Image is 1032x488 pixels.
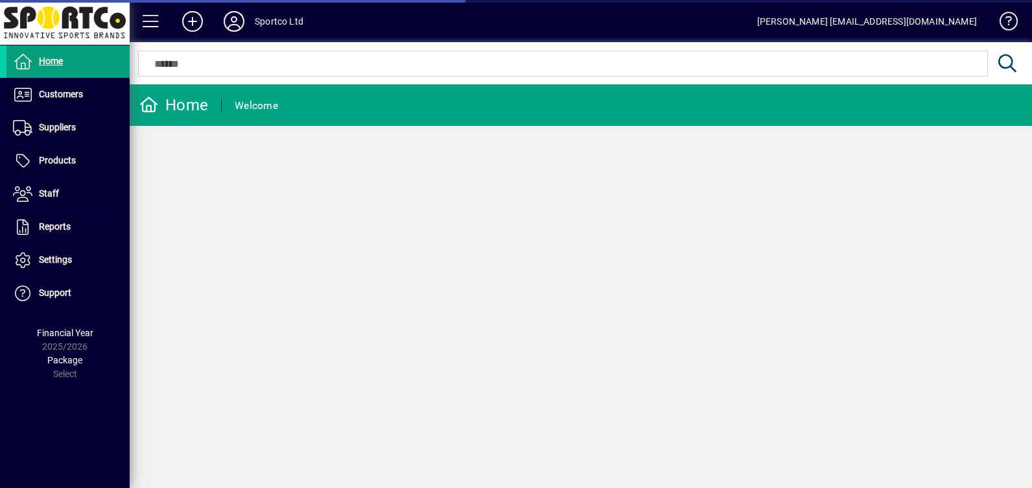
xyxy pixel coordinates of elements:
[172,10,213,33] button: Add
[39,89,83,99] span: Customers
[139,95,208,116] div: Home
[255,11,303,32] div: Sportco Ltd
[39,122,76,132] span: Suppliers
[6,145,130,177] a: Products
[6,277,130,310] a: Support
[6,211,130,243] a: Reports
[39,155,76,165] span: Products
[990,3,1016,45] a: Knowledge Base
[6,112,130,144] a: Suppliers
[6,79,130,111] a: Customers
[6,244,130,276] a: Settings
[47,355,82,365] span: Package
[39,221,71,232] span: Reports
[39,188,59,199] span: Staff
[235,95,278,116] div: Welcome
[37,328,93,338] span: Financial Year
[213,10,255,33] button: Profile
[39,254,72,265] span: Settings
[6,178,130,210] a: Staff
[39,287,71,298] span: Support
[39,56,63,66] span: Home
[757,11,977,32] div: [PERSON_NAME] [EMAIL_ADDRESS][DOMAIN_NAME]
